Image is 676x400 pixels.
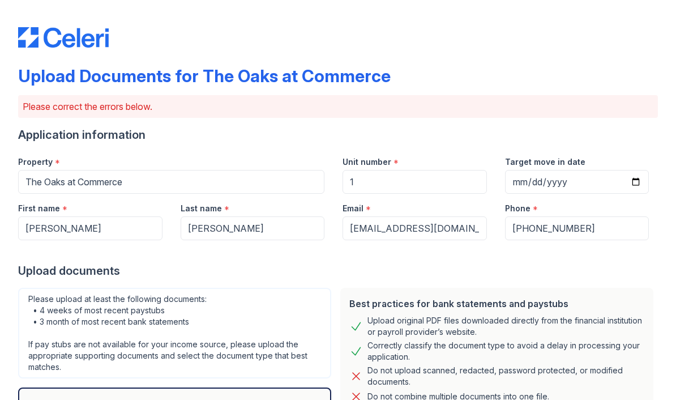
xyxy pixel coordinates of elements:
label: Email [343,203,363,214]
label: Target move in date [505,156,585,168]
div: Upload original PDF files downloaded directly from the financial institution or payroll provider’... [367,315,644,338]
div: Upload Documents for The Oaks at Commerce [18,66,391,86]
img: CE_Logo_Blue-a8612792a0a2168367f1c8372b55b34899dd931a85d93a1a3d3e32e68fde9ad4.png [18,27,109,48]
label: Unit number [343,156,391,168]
div: Correctly classify the document type to avoid a delay in processing your application. [367,340,644,363]
label: Phone [505,203,530,214]
div: Please upload at least the following documents: • 4 weeks of most recent paystubs • 3 month of mo... [18,288,331,378]
div: Application information [18,127,658,143]
label: Property [18,156,53,168]
div: Upload documents [18,263,658,279]
label: First name [18,203,60,214]
p: Please correct the errors below. [23,100,653,113]
div: Do not upload scanned, redacted, password protected, or modified documents. [367,365,644,388]
div: Best practices for bank statements and paystubs [349,297,644,310]
label: Last name [181,203,222,214]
